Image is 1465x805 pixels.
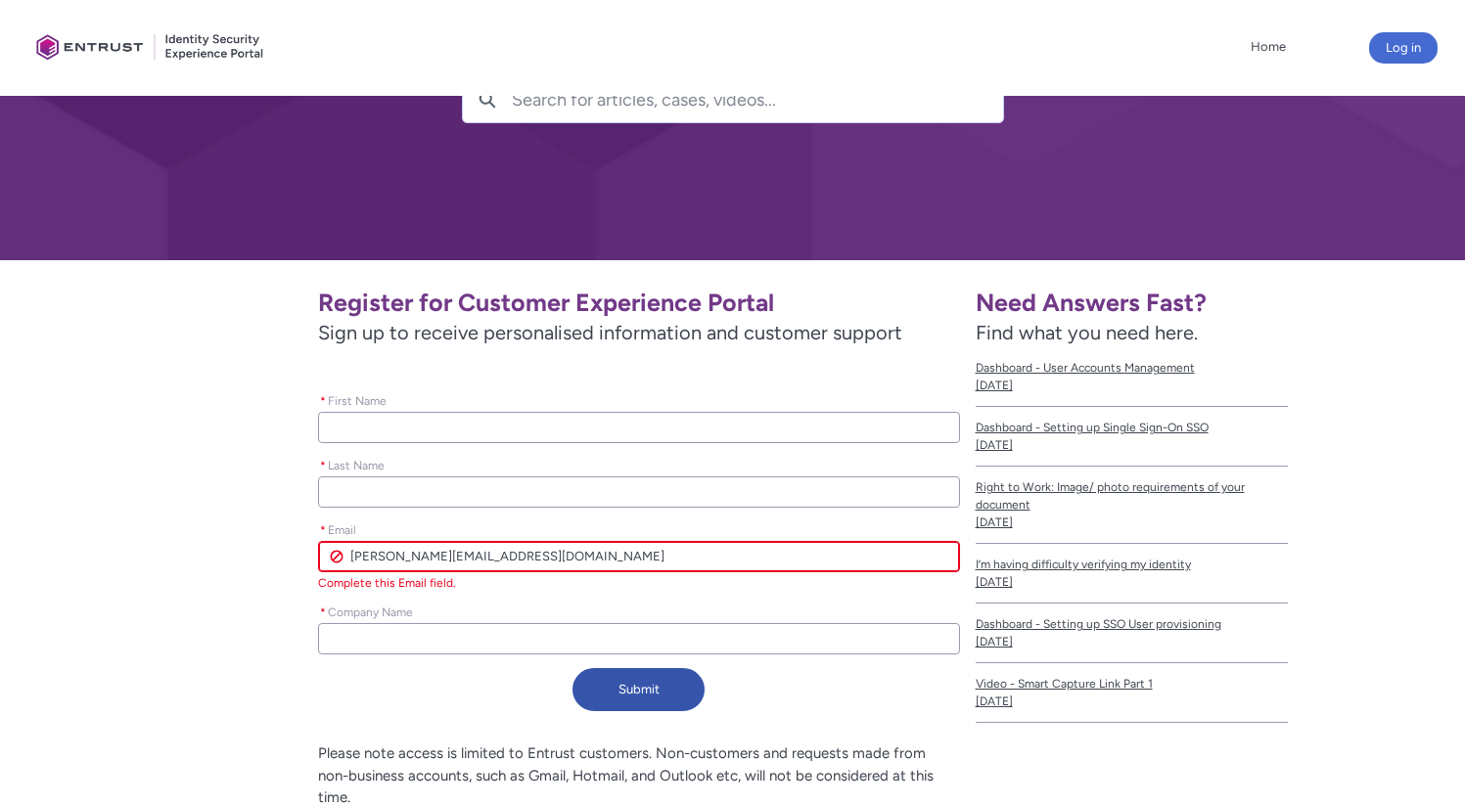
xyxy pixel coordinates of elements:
[976,467,1288,544] a: Right to Work: Image/ photo requirements of your document[DATE]
[512,77,1003,122] input: Search for articles, cases, videos...
[318,388,394,410] label: First Name
[1369,32,1438,64] button: Log in
[976,347,1288,407] a: Dashboard - User Accounts Management[DATE]
[318,517,364,539] label: Email
[318,600,421,621] label: Company Name
[572,668,705,711] button: Submit
[320,394,326,408] abbr: required
[318,574,959,592] div: Complete this Email field.
[976,556,1288,573] span: I’m having difficulty verifying my identity
[976,675,1288,693] span: Video - Smart Capture Link Part 1
[976,478,1288,514] span: Right to Work: Image/ photo requirements of your document
[976,635,1013,648] lightning-formatted-date-time: [DATE]
[976,359,1288,377] span: Dashboard - User Accounts Management
[976,615,1288,633] span: Dashboard - Setting up SSO User provisioning
[976,575,1013,589] lightning-formatted-date-time: [DATE]
[318,288,959,318] h1: Register for Customer Experience Portal
[976,515,1013,529] lightning-formatted-date-time: [DATE]
[1246,32,1291,62] a: Home
[318,453,392,474] label: Last Name
[976,663,1288,723] a: Video - Smart Capture Link Part 1[DATE]
[463,77,512,122] button: Search
[976,407,1288,467] a: Dashboard - Setting up Single Sign-On SSO[DATE]
[976,419,1288,436] span: Dashboard - Setting up Single Sign-On SSO
[318,318,959,347] span: Sign up to receive personalised information and customer support
[320,605,326,619] abbr: required
[976,321,1198,344] span: Find what you need here.
[320,459,326,472] abbr: required
[976,438,1013,452] lightning-formatted-date-time: [DATE]
[976,604,1288,663] a: Dashboard - Setting up SSO User provisioning[DATE]
[976,544,1288,604] a: I’m having difficulty verifying my identity[DATE]
[976,694,1013,708] lightning-formatted-date-time: [DATE]
[320,523,326,537] abbr: required
[976,288,1288,318] h1: Need Answers Fast?
[976,379,1013,392] lightning-formatted-date-time: [DATE]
